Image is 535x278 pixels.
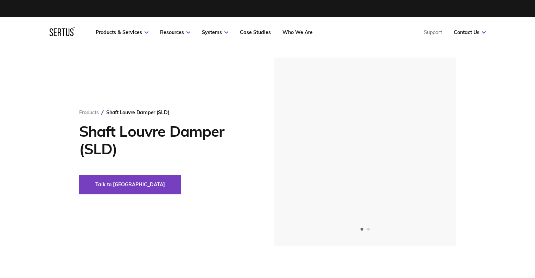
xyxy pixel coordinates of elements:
a: Who We Are [282,29,313,35]
a: Support [424,29,442,35]
button: Talk to [GEOGRAPHIC_DATA] [79,175,181,194]
a: Resources [160,29,190,35]
a: Case Studies [240,29,271,35]
a: Contact Us [454,29,486,35]
a: Products & Services [96,29,148,35]
h1: Shaft Louvre Damper (SLD) [79,123,253,158]
a: Products [79,109,99,116]
span: Go to slide 2 [367,228,370,231]
a: Systems [202,29,228,35]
